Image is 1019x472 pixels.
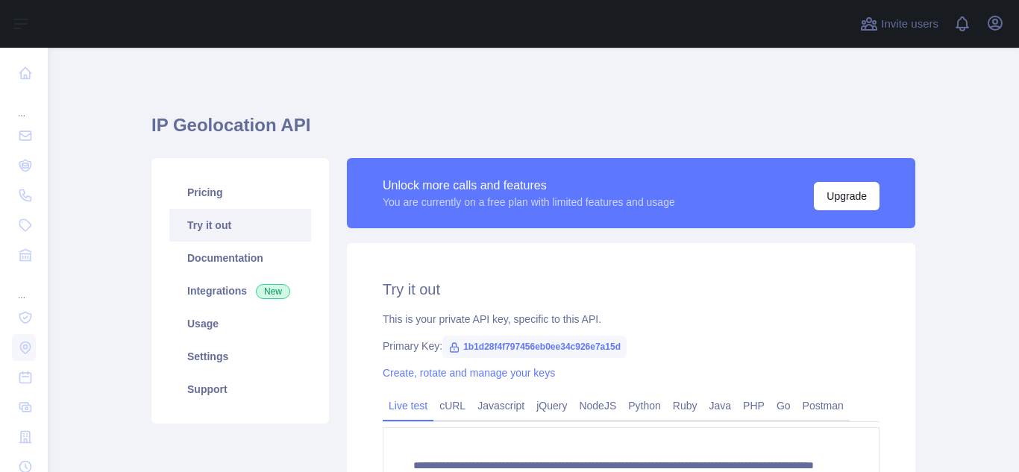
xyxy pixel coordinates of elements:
a: Ruby [667,394,703,418]
a: jQuery [530,394,573,418]
span: 1b1d28f4f797456eb0ee34c926e7a15d [442,336,627,358]
a: Javascript [471,394,530,418]
h2: Try it out [383,279,880,300]
a: Documentation [169,242,311,274]
div: Primary Key: [383,339,880,353]
div: ... [12,89,36,119]
a: NodeJS [573,394,622,418]
a: Usage [169,307,311,340]
a: Support [169,373,311,406]
a: cURL [433,394,471,418]
div: ... [12,271,36,301]
h1: IP Geolocation API [151,113,915,149]
a: Java [703,394,738,418]
a: Settings [169,340,311,373]
a: Live test [383,394,433,418]
a: PHP [737,394,771,418]
div: This is your private API key, specific to this API. [383,312,880,327]
a: Integrations New [169,274,311,307]
div: Unlock more calls and features [383,177,675,195]
div: You are currently on a free plan with limited features and usage [383,195,675,210]
a: Try it out [169,209,311,242]
button: Upgrade [814,182,880,210]
a: Postman [797,394,850,418]
a: Create, rotate and manage your keys [383,367,555,379]
a: Go [771,394,797,418]
a: Python [622,394,667,418]
button: Invite users [857,12,941,36]
a: Pricing [169,176,311,209]
span: Invite users [881,16,938,33]
span: New [256,284,290,299]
